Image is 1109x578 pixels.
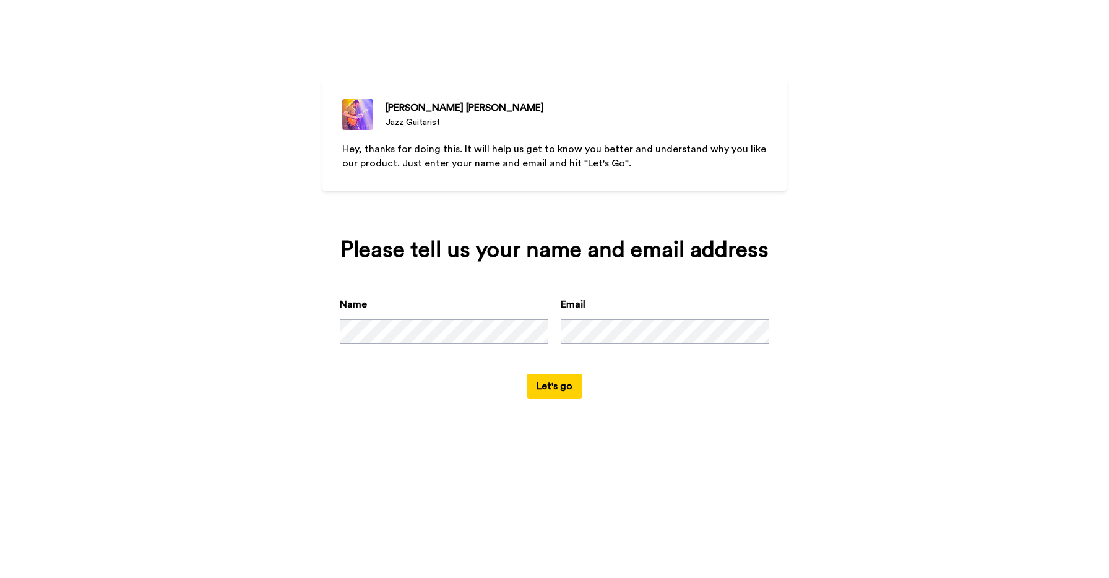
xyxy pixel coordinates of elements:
[386,116,544,129] div: Jazz Guitarist
[342,144,769,168] span: Hey, thanks for doing this. It will help us get to know you better and understand why you like ou...
[561,297,585,312] label: Email
[386,100,544,115] div: [PERSON_NAME] [PERSON_NAME]
[342,99,373,130] img: Jazz Guitarist
[340,297,367,312] label: Name
[340,238,769,262] div: Please tell us your name and email address
[527,374,582,399] button: Let's go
